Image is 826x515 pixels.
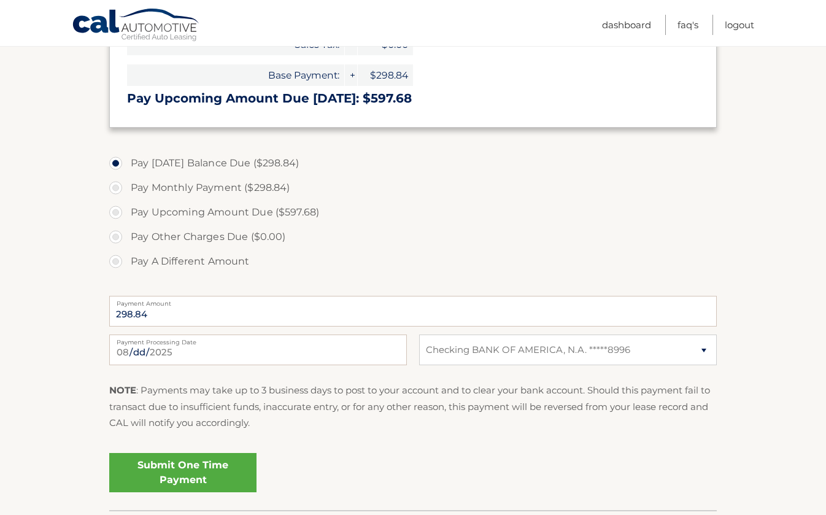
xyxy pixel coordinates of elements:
a: FAQ's [677,15,698,35]
input: Payment Amount [109,296,717,327]
span: + [345,64,357,86]
label: Pay Upcoming Amount Due ($597.68) [109,200,717,225]
a: Dashboard [602,15,651,35]
label: Pay A Different Amount [109,249,717,274]
strong: NOTE [109,384,136,396]
label: Pay Monthly Payment ($298.84) [109,176,717,200]
input: Payment Date [109,335,407,365]
label: Pay [DATE] Balance Due ($298.84) [109,151,717,176]
label: Payment Amount [109,296,717,306]
h3: Pay Upcoming Amount Due [DATE]: $597.68 [127,91,699,106]
span: Base Payment: [127,64,344,86]
a: Cal Automotive [72,8,201,44]
label: Pay Other Charges Due ($0.00) [109,225,717,249]
a: Logout [725,15,754,35]
label: Payment Processing Date [109,335,407,344]
span: $298.84 [358,64,413,86]
p: : Payments may take up to 3 business days to post to your account and to clear your bank account.... [109,382,717,431]
a: Submit One Time Payment [109,453,257,492]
